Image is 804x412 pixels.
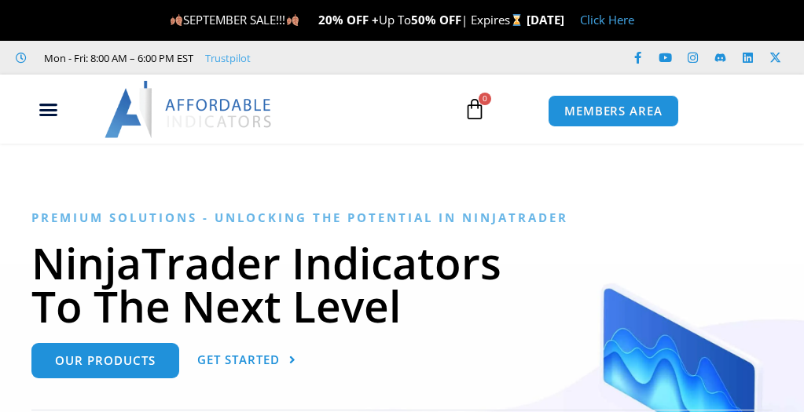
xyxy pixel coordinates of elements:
[9,95,88,125] div: Menu Toggle
[580,12,634,27] a: Click Here
[564,105,663,117] span: MEMBERS AREA
[318,12,379,27] strong: 20% OFF +
[170,12,526,27] span: SEPTEMBER SALE!!! Up To | Expires
[527,12,564,27] strong: [DATE]
[511,14,523,26] img: ⌛
[31,343,179,378] a: Our Products
[55,355,156,366] span: Our Products
[171,14,182,26] img: 🍂
[411,12,461,27] strong: 50% OFF
[205,49,251,67] a: Trustpilot
[197,354,280,366] span: Get Started
[31,241,773,327] h1: NinjaTrader Indicators To The Next Level
[40,49,193,67] span: Mon - Fri: 8:00 AM – 6:00 PM EST
[287,14,299,26] img: 🍂
[548,95,679,127] a: MEMBERS AREA
[105,81,274,137] img: LogoAI | Affordable Indicators – NinjaTrader
[31,210,773,225] h6: Premium Solutions - Unlocking the Potential in NinjaTrader
[479,93,491,105] span: 0
[197,343,296,378] a: Get Started
[440,86,509,132] a: 0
